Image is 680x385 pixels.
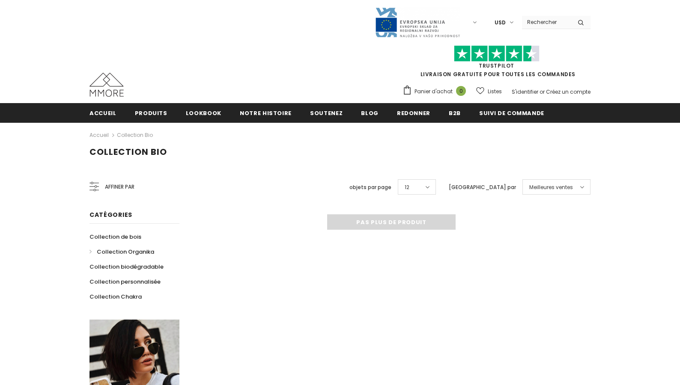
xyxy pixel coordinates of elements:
[89,244,154,259] a: Collection Organika
[186,103,221,122] a: Lookbook
[397,109,430,117] span: Redonner
[512,88,538,95] a: S'identifier
[397,103,430,122] a: Redonner
[479,62,514,69] a: TrustPilot
[97,248,154,256] span: Collection Organika
[186,109,221,117] span: Lookbook
[529,183,573,192] span: Meilleures ventes
[361,109,379,117] span: Blog
[546,88,591,95] a: Créez un compte
[89,263,164,271] span: Collection biodégradable
[495,18,506,27] span: USD
[349,183,391,192] label: objets par page
[361,103,379,122] a: Blog
[449,109,461,117] span: B2B
[479,103,544,122] a: Suivi de commande
[89,73,124,97] img: Cas MMORE
[415,87,453,96] span: Panier d'achat
[89,278,161,286] span: Collection personnalisée
[375,18,460,26] a: Javni Razpis
[89,210,132,219] span: Catégories
[89,103,116,122] a: Accueil
[375,7,460,38] img: Javni Razpis
[479,109,544,117] span: Suivi de commande
[454,45,540,62] img: Faites confiance aux étoiles pilotes
[456,86,466,96] span: 0
[117,131,153,139] a: Collection Bio
[89,259,164,274] a: Collection biodégradable
[403,85,470,98] a: Panier d'achat 0
[540,88,545,95] span: or
[310,109,343,117] span: soutenez
[89,109,116,117] span: Accueil
[240,103,292,122] a: Notre histoire
[135,109,167,117] span: Produits
[310,103,343,122] a: soutenez
[449,183,516,192] label: [GEOGRAPHIC_DATA] par
[89,293,142,301] span: Collection Chakra
[522,16,571,28] input: Search Site
[449,103,461,122] a: B2B
[89,289,142,304] a: Collection Chakra
[488,87,502,96] span: Listes
[89,233,141,241] span: Collection de bois
[105,182,134,192] span: Affiner par
[89,130,109,140] a: Accueil
[135,103,167,122] a: Produits
[89,229,141,244] a: Collection de bois
[240,109,292,117] span: Notre histoire
[405,183,409,192] span: 12
[476,84,502,99] a: Listes
[89,146,167,158] span: Collection Bio
[89,274,161,289] a: Collection personnalisée
[403,49,591,78] span: LIVRAISON GRATUITE POUR TOUTES LES COMMANDES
